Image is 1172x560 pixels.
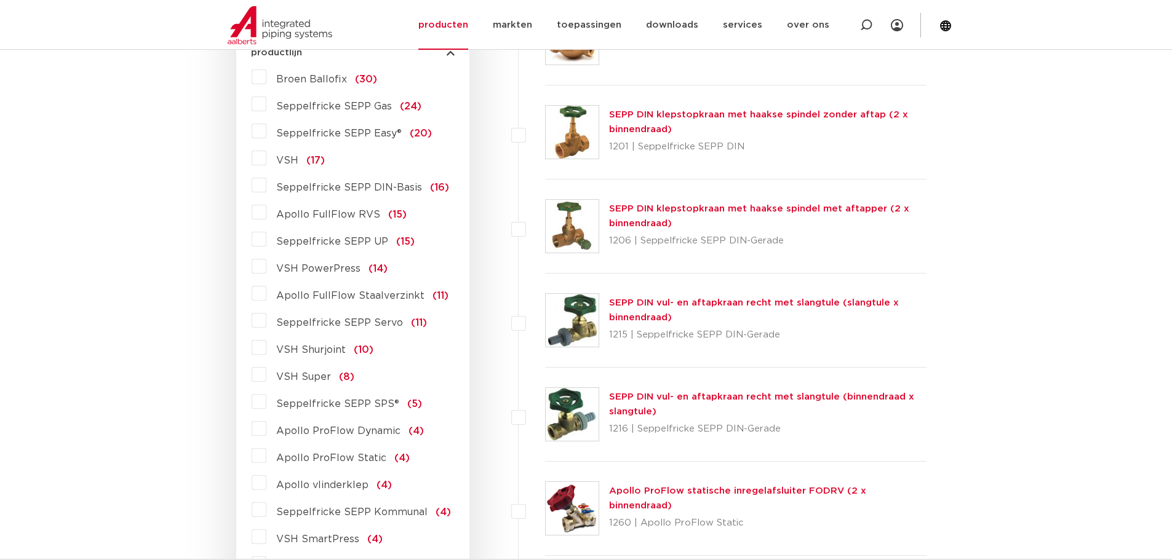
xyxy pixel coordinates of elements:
span: (30) [355,74,377,84]
span: VSH Shurjoint [276,345,346,355]
span: Seppelfricke SEPP SPS® [276,399,399,409]
p: 1215 | Seppelfricke SEPP DIN-Gerade [609,325,927,345]
span: Apollo ProFlow Static [276,453,386,463]
span: (15) [396,237,415,246]
p: 1201 | Seppelfricke SEPP DIN [609,137,927,157]
a: SEPP DIN vul- en aftapkraan recht met slangtule (slangtule x binnendraad) [609,298,899,322]
span: Apollo vlinderklep [276,480,369,490]
img: Thumbnail for SEPP DIN vul- en aftapkraan recht met slangtule (binnendraad x slangtule) [546,388,599,441]
span: Broen Ballofix [276,74,347,84]
span: Seppelfricke SEPP Gas [276,101,392,111]
a: SEPP DIN klepstopkraan met haakse spindel zonder aftap (2 x binnendraad) [609,110,908,134]
span: productlijn [251,48,302,57]
span: VSH [276,156,298,165]
span: (20) [410,128,432,138]
p: 1216 | Seppelfricke SEPP DIN-Gerade [609,419,927,439]
span: Apollo ProFlow Dynamic [276,426,401,436]
a: Apollo ProFlow statische inregelafsluiter FODRV (2 x binnendraad) [609,486,866,510]
span: Apollo FullFlow Staalverzinkt [276,291,425,301]
span: (11) [433,291,448,301]
button: productlijn [251,48,455,57]
span: (14) [369,264,388,274]
span: (24) [400,101,421,111]
span: Seppelfricke SEPP UP [276,237,388,246]
span: (16) [430,183,449,192]
p: 1260 | Apollo ProFlow Static [609,513,927,533]
span: Apollo FullFlow RVS [276,210,380,219]
a: SEPP DIN klepstopkraan met haakse spindel met aftapper (2 x binnendraad) [609,204,909,228]
span: (15) [388,210,407,219]
img: Thumbnail for SEPP DIN klepstopkraan met haakse spindel zonder aftap (2 x binnendraad) [546,106,599,159]
span: (4) [377,480,392,490]
span: (11) [411,318,427,328]
span: Seppelfricke SEPP DIN-Basis [276,183,422,192]
img: Thumbnail for Apollo ProFlow statische inregelafsluiter FODRV (2 x binnendraad) [546,482,599,535]
span: VSH SmartPress [276,534,359,544]
span: (4) [436,507,451,517]
span: (4) [409,426,424,436]
span: (5) [407,399,422,409]
p: 1206 | Seppelfricke SEPP DIN-Gerade [609,231,927,251]
span: Seppelfricke SEPP Easy® [276,128,402,138]
span: Seppelfricke SEPP Servo [276,318,403,328]
span: (4) [367,534,383,544]
a: SEPP DIN vul- en aftapkraan recht met slangtule (binnendraad x slangtule) [609,392,914,416]
span: VSH PowerPress [276,264,361,274]
span: Seppelfricke SEPP Kommunal [276,507,428,517]
span: (17) [306,156,325,165]
span: (8) [339,372,354,382]
span: (10) [354,345,373,355]
span: (4) [394,453,410,463]
img: Thumbnail for SEPP DIN klepstopkraan met haakse spindel met aftapper (2 x binnendraad) [546,200,599,253]
img: Thumbnail for SEPP DIN vul- en aftapkraan recht met slangtule (slangtule x binnendraad) [546,294,599,347]
span: VSH Super [276,372,331,382]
